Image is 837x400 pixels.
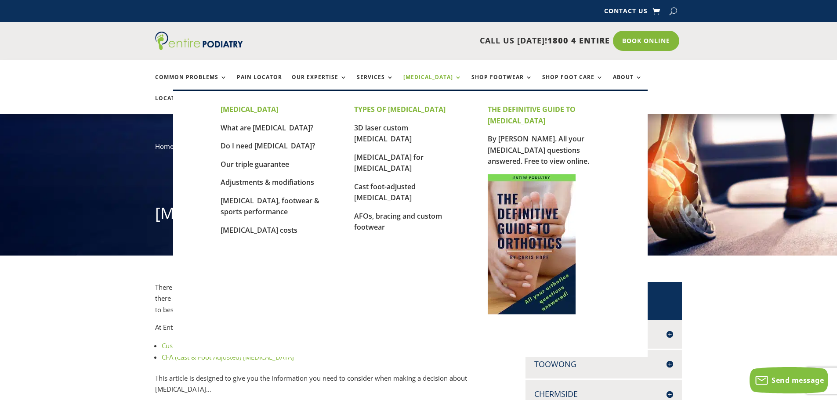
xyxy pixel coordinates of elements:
a: [MEDICAL_DATA] costs [221,225,297,235]
span: Send message [772,375,824,385]
img: Cover for The Definitive Guide to Orthotics by Chris Hope of Entire Podiatry [488,174,576,314]
button: Send message [750,367,828,393]
a: CFA (Cast & Foot Adjusted) [MEDICAL_DATA] [162,353,294,361]
a: Entire Podiatry [155,43,243,52]
strong: TYPES OF [MEDICAL_DATA] [354,105,446,114]
a: 3D laser custom [MEDICAL_DATA] [354,123,412,144]
a: Custom Foot [MEDICAL_DATA] [162,341,253,350]
h1: [MEDICAL_DATA] [155,202,682,229]
a: Do I need [MEDICAL_DATA]? [221,141,315,151]
a: Adjustments & modifiations [221,177,314,187]
p: At Entire [MEDICAL_DATA], we offer two different types of [MEDICAL_DATA], to suit different circu... [155,322,497,340]
a: Cast foot-adjusted [MEDICAL_DATA] [354,182,416,203]
a: About [613,74,642,93]
a: Pain Locator [237,74,282,93]
a: Contact Us [604,8,648,18]
a: Locations [155,95,199,114]
nav: breadcrumb [155,141,682,159]
img: logo (1) [155,32,243,50]
span: 1800 4 ENTIRE [547,35,610,46]
a: [MEDICAL_DATA], footwear & sports performance [221,196,319,217]
a: What are [MEDICAL_DATA]? [221,123,313,133]
a: AFOs, bracing and custom footwear [354,211,442,232]
a: Shop Footwear [471,74,533,93]
h4: Chermside [534,389,673,400]
a: Shop Foot Care [542,74,603,93]
a: Book Online [613,31,679,51]
a: Common Problems [155,74,227,93]
p: There are many different types of foot [MEDICAL_DATA] available. At Entire [MEDICAL_DATA], we und... [155,282,497,322]
a: Services [357,74,394,93]
a: Our triple guarantee [221,159,289,169]
a: Our Expertise [292,74,347,93]
h4: Toowong [534,359,673,370]
a: [MEDICAL_DATA] [403,74,462,93]
p: CALL US [DATE]! [277,35,610,47]
strong: [MEDICAL_DATA] [221,105,278,114]
strong: THE DEFINITIVE GUIDE TO [MEDICAL_DATA] [488,105,576,126]
a: [MEDICAL_DATA] for [MEDICAL_DATA] [354,152,424,173]
a: By [PERSON_NAME]. All your [MEDICAL_DATA] questions answered. Free to view online. [488,134,589,166]
a: Home [155,142,174,151]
